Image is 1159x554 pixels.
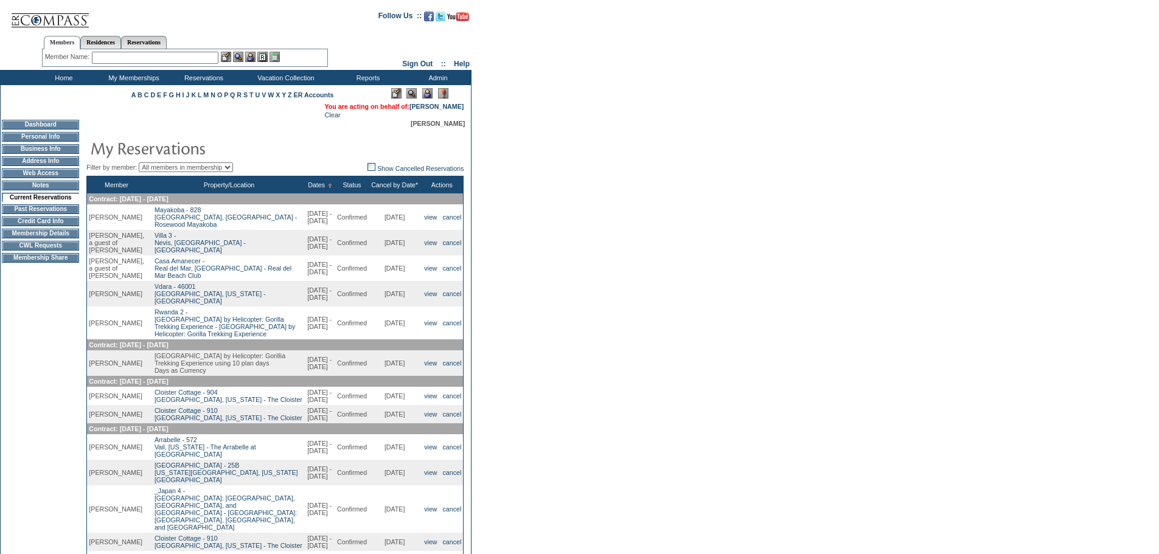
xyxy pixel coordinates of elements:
[305,387,335,405] td: [DATE] - [DATE]
[276,91,280,99] a: X
[217,91,222,99] a: O
[305,434,335,460] td: [DATE] - [DATE]
[245,52,256,62] img: Impersonate
[155,308,295,338] a: Rwanda 2 -[GEOGRAPHIC_DATA] by Helicopter: Gorilla Trekking Experience - [GEOGRAPHIC_DATA] by Hel...
[420,176,464,194] th: Actions
[305,281,335,306] td: [DATE] - [DATE]
[2,216,79,226] td: Credit Card Info
[424,265,437,272] a: view
[27,70,97,85] td: Home
[203,91,209,99] a: M
[443,290,462,297] a: cancel
[305,533,335,551] td: [DATE] - [DATE]
[155,462,298,483] a: [GEOGRAPHIC_DATA] - 25B[US_STATE][GEOGRAPHIC_DATA], [US_STATE][GEOGRAPHIC_DATA]
[443,392,462,400] a: cancel
[294,91,334,99] a: ER Accounts
[155,352,285,374] span: [GEOGRAPHIC_DATA] by Helicopter: Gorillia Trekking Experience using 10 plan days Days as Currency
[367,165,464,172] a: Show Cancelled Reservations
[87,405,146,423] td: [PERSON_NAME]
[335,485,369,533] td: Confirmed
[2,229,79,238] td: Membership Details
[305,485,335,533] td: [DATE] - [DATE]
[186,91,189,99] a: J
[221,52,231,62] img: b_edit.gif
[335,350,369,376] td: Confirmed
[438,88,448,99] img: Log Concern/Member Elevation
[325,183,333,188] img: Ascending
[424,319,437,327] a: view
[87,306,146,339] td: [PERSON_NAME]
[332,70,402,85] td: Reports
[305,405,335,423] td: [DATE] - [DATE]
[447,12,469,21] img: Subscribe to our YouTube Channel
[424,213,437,221] a: view
[2,120,79,130] td: Dashboard
[335,204,369,230] td: Confirmed
[369,281,420,306] td: [DATE]
[424,15,434,23] a: Become our fan on Facebook
[369,405,420,423] td: [DATE]
[211,91,215,99] a: N
[305,204,335,230] td: [DATE] - [DATE]
[406,88,417,99] img: View Mode
[409,103,464,110] a: [PERSON_NAME]
[391,88,402,99] img: Edit Mode
[335,533,369,551] td: Confirmed
[256,91,260,99] a: U
[155,257,291,279] a: Casa Amanecer -Real del Mar, [GEOGRAPHIC_DATA] - Real del Mar Beach Club
[335,405,369,423] td: Confirmed
[87,434,146,460] td: [PERSON_NAME]
[163,91,167,99] a: F
[191,91,196,99] a: K
[424,359,437,367] a: view
[305,255,335,281] td: [DATE] - [DATE]
[335,434,369,460] td: Confirmed
[87,350,146,376] td: [PERSON_NAME]
[288,91,292,99] a: Z
[436,12,445,21] img: Follow us on Twitter
[443,469,462,476] a: cancel
[2,253,79,263] td: Membership Share
[335,306,369,339] td: Confirmed
[270,52,280,62] img: b_calculator.gif
[443,505,462,513] a: cancel
[268,91,274,99] a: W
[249,91,254,99] a: T
[243,91,248,99] a: S
[183,91,184,99] a: I
[45,52,92,62] div: Member Name:
[422,88,433,99] img: Impersonate
[424,290,437,297] a: view
[155,232,246,254] a: Villa 3 -Nevis, [GEOGRAPHIC_DATA] - [GEOGRAPHIC_DATA]
[424,505,437,513] a: view
[169,91,174,99] a: G
[369,434,420,460] td: [DATE]
[369,387,420,405] td: [DATE]
[324,103,464,110] span: You are acting on behalf of:
[150,91,155,99] a: D
[137,91,142,99] a: B
[424,392,437,400] a: view
[443,265,462,272] a: cancel
[305,306,335,339] td: [DATE] - [DATE]
[87,460,146,485] td: [PERSON_NAME]
[443,213,462,221] a: cancel
[10,3,89,28] img: Compass Home
[176,91,181,99] a: H
[89,425,168,432] span: Contract: [DATE] - [DATE]
[155,206,297,228] a: Mayakoba - 828[GEOGRAPHIC_DATA], [GEOGRAPHIC_DATA] - Rosewood Mayakoba
[233,52,243,62] img: View
[369,255,420,281] td: [DATE]
[343,181,361,189] a: Status
[2,204,79,214] td: Past Reservations
[369,460,420,485] td: [DATE]
[424,443,437,451] a: view
[2,241,79,251] td: CWL Requests
[87,230,146,255] td: [PERSON_NAME], a guest of [PERSON_NAME]
[443,319,462,327] a: cancel
[144,91,149,99] a: C
[224,91,228,99] a: P
[335,230,369,255] td: Confirmed
[443,239,462,246] a: cancel
[424,12,434,21] img: Become our fan on Facebook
